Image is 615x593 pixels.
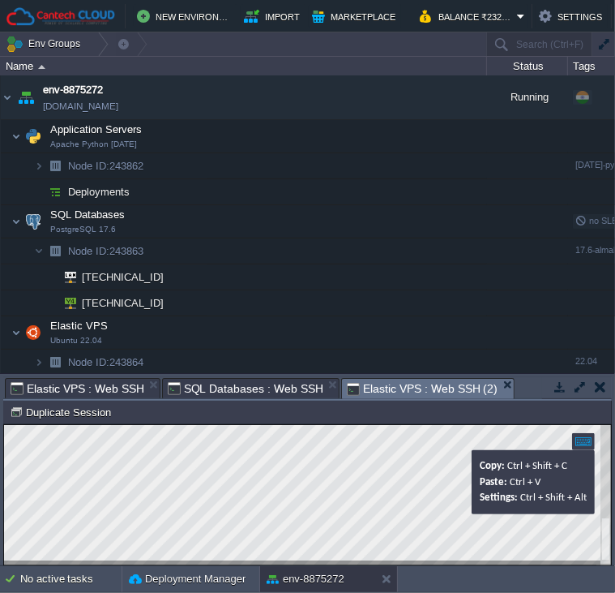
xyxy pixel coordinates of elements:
[80,271,166,283] a: [TECHNICAL_ID]
[476,67,514,78] span: Settings:
[11,316,21,349] img: AMDAwAAAACH5BAEAAAAALAAAAAABAAEAAAICRAEAOw==
[1,75,14,119] img: AMDAwAAAACH5BAEAAAAALAAAAAABAAEAAAICRAEAOw==
[487,75,568,119] div: Running
[575,356,597,366] span: 22.04
[50,225,116,234] span: PostgreSQL 17.6
[347,379,498,399] span: Elastic VPS : Web SSH (2)
[66,159,146,173] a: Node ID:243862
[11,205,21,238] img: AMDAwAAAACH5BAEAAAAALAAAAAABAAEAAAICRAEAOw==
[11,120,21,153] img: AMDAwAAAACH5BAEAAAAALAAAAAABAAEAAAICRAEAOw==
[244,6,302,26] button: Import
[44,238,66,264] img: AMDAwAAAACH5BAEAAAAALAAAAAABAAEAAAICRAEAOw==
[312,6,398,26] button: Marketplace
[53,264,76,290] img: AMDAwAAAACH5BAEAAAAALAAAAAABAAEAAAICRAEAOw==
[66,159,146,173] span: 243862
[15,75,37,119] img: AMDAwAAAACH5BAEAAAAALAAAAAABAAEAAAICRAEAOw==
[80,290,166,316] span: [TECHNICAL_ID]
[6,6,116,27] img: Cantech Cloud
[137,6,234,26] button: New Environment
[34,350,44,375] img: AMDAwAAAACH5BAEAAAAALAAAAAABAAEAAAICRAEAOw==
[129,571,246,587] button: Deployment Manager
[66,185,132,199] a: Deployments
[49,123,144,135] a: Application ServersApache Python [DATE]
[476,36,501,46] span: Copy:
[44,290,53,316] img: AMDAwAAAACH5BAEAAAAALAAAAAABAAEAAAICRAEAOw==
[68,356,109,368] span: Node ID:
[34,179,44,204] img: AMDAwAAAACH5BAEAAAAALAAAAAABAAEAAAICRAEAOw==
[539,6,604,26] button: Settings
[66,244,146,258] span: 243863
[49,319,110,333] span: Elastic VPS
[506,52,536,62] span: Ctrl + V
[80,297,166,309] a: [TECHNICAL_ID]
[53,290,76,316] img: AMDAwAAAACH5BAEAAAAALAAAAAABAAEAAAICRAEAOw==
[66,244,146,258] a: Node ID:243863
[80,264,166,290] span: [TECHNICAL_ID]
[22,205,45,238] img: AMDAwAAAACH5BAEAAAAALAAAAAABAAEAAAICRAEAOw==
[43,98,118,114] a: [DOMAIN_NAME]
[516,67,583,78] span: Ctrl + Shift + Alt
[44,179,66,204] img: AMDAwAAAACH5BAEAAAAALAAAAAABAAEAAAICRAEAOw==
[50,140,137,149] span: Apache Python [DATE]
[22,120,45,153] img: AMDAwAAAACH5BAEAAAAALAAAAAABAAEAAAICRAEAOw==
[44,153,66,178] img: AMDAwAAAACH5BAEAAAAALAAAAAABAAEAAAICRAEAOw==
[476,52,503,62] span: Paste:
[50,336,102,346] span: Ubuntu 22.04
[10,405,116,419] button: Duplicate Session
[20,566,122,592] div: No active tasks
[503,36,563,46] span: Ctrl + Shift + C
[38,65,45,69] img: AMDAwAAAACH5BAEAAAAALAAAAAABAAEAAAICRAEAOw==
[168,379,324,398] span: SQL Databases : Web SSH
[2,57,486,75] div: Name
[68,160,109,172] span: Node ID:
[66,355,146,369] span: 243864
[49,122,144,136] span: Application Servers
[43,82,103,98] a: env-8875272
[49,208,127,221] a: SQL DatabasesPostgreSQL 17.6
[6,32,86,55] button: Env Groups
[34,153,44,178] img: AMDAwAAAACH5BAEAAAAALAAAAAABAAEAAAICRAEAOw==
[49,320,110,332] a: Elastic VPSUbuntu 22.04
[44,350,66,375] img: AMDAwAAAACH5BAEAAAAALAAAAAABAAEAAAICRAEAOw==
[49,208,127,221] span: SQL Databases
[68,245,109,257] span: Node ID:
[44,264,53,290] img: AMDAwAAAACH5BAEAAAAALAAAAAABAAEAAAICRAEAOw==
[66,355,146,369] a: Node ID:243864
[11,379,144,398] span: Elastic VPS : Web SSH
[267,571,344,587] button: env-8875272
[488,57,567,75] div: Status
[34,238,44,264] img: AMDAwAAAACH5BAEAAAAALAAAAAABAAEAAAICRAEAOw==
[22,316,45,349] img: AMDAwAAAACH5BAEAAAAALAAAAAABAAEAAAICRAEAOw==
[420,6,517,26] button: Balance ₹2327.16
